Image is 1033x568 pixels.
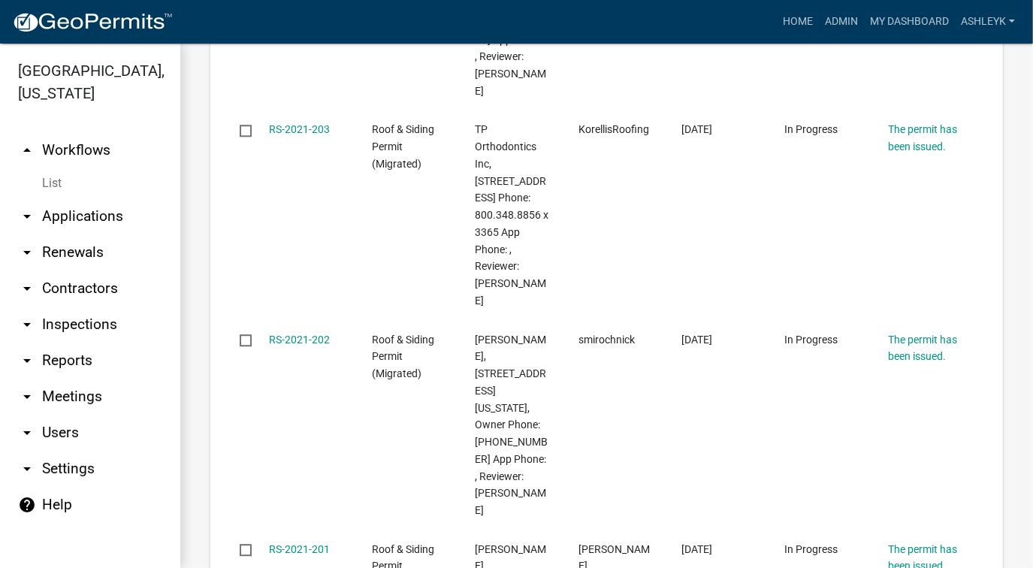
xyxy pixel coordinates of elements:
[578,334,635,346] span: smirochnick
[681,123,712,135] span: 04/27/2021
[578,123,649,135] span: KorellisRoofing
[888,334,957,363] a: The permit has been issued.
[269,543,330,555] a: RS-2021-201
[269,334,330,346] a: RS-2021-202
[18,496,36,514] i: help
[372,123,434,170] span: Roof & Siding Permit (Migrated)
[784,123,838,135] span: In Progress
[18,207,36,225] i: arrow_drop_down
[18,243,36,261] i: arrow_drop_down
[819,8,864,36] a: Admin
[864,8,955,36] a: My Dashboard
[784,334,838,346] span: In Progress
[784,543,838,555] span: In Progress
[18,388,36,406] i: arrow_drop_down
[269,123,330,135] a: RS-2021-203
[18,352,36,370] i: arrow_drop_down
[888,123,957,153] a: The permit has been issued.
[475,123,548,307] span: TP Orthodontics Inc, 100 CENTER PLZ LA PORTE 46350, Owner Phone: 800.348.8856 x 3365 App Phone: ,...
[475,334,548,517] span: Navickas Asta, 109 TWILIGHT DR MICHIGAN CITY 46360, Owner Phone: 7082120222 App Phone: , Reviewer...
[18,424,36,442] i: arrow_drop_down
[18,316,36,334] i: arrow_drop_down
[18,141,36,159] i: arrow_drop_up
[955,8,1021,36] a: AshleyK
[681,543,712,555] span: 04/27/2021
[372,334,434,380] span: Roof & Siding Permit (Migrated)
[777,8,819,36] a: Home
[681,334,712,346] span: 04/27/2021
[18,460,36,478] i: arrow_drop_down
[18,279,36,298] i: arrow_drop_down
